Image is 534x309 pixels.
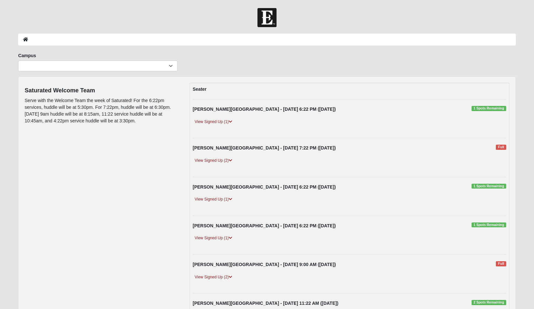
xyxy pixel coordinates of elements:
span: Full [496,145,506,150]
strong: [PERSON_NAME][GEOGRAPHIC_DATA] - [DATE] 6:22 PM ([DATE]) [193,107,336,112]
span: 2 Spots Remaining [472,300,506,305]
label: Campus [18,52,36,59]
a: View Signed Up (1) [193,118,234,125]
img: Church of Eleven22 Logo [257,8,277,27]
a: View Signed Up (1) [193,196,234,203]
a: View Signed Up (2) [193,157,234,164]
span: Full [496,261,506,266]
strong: [PERSON_NAME][GEOGRAPHIC_DATA] - [DATE] 9:00 AM ([DATE]) [193,262,336,267]
strong: [PERSON_NAME][GEOGRAPHIC_DATA] - [DATE] 11:22 AM ([DATE]) [193,301,338,306]
strong: [PERSON_NAME][GEOGRAPHIC_DATA] - [DATE] 7:22 PM ([DATE]) [193,145,336,150]
span: 1 Spots Remaining [472,222,506,228]
p: Serve with the Welcome Team the week of Saturated! For the 6:22pm services, huddle will be at 5:3... [25,97,180,124]
strong: [PERSON_NAME][GEOGRAPHIC_DATA] - [DATE] 6:22 PM ([DATE]) [193,184,336,190]
a: View Signed Up (1) [193,235,234,242]
h4: Saturated Welcome Team [25,87,180,94]
strong: Seater [193,87,207,92]
span: 1 Spots Remaining [472,106,506,111]
a: View Signed Up (2) [193,274,234,281]
span: 1 Spots Remaining [472,184,506,189]
strong: [PERSON_NAME][GEOGRAPHIC_DATA] - [DATE] 6:22 PM ([DATE]) [193,223,336,228]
